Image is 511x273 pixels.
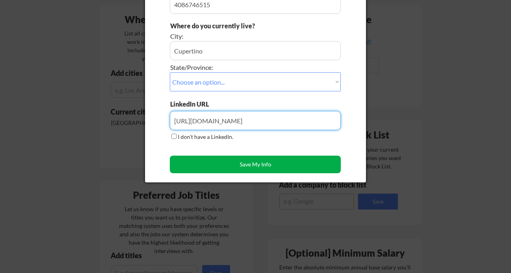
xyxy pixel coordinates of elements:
input: Type here... [170,111,341,130]
div: LinkedIn URL [170,100,230,109]
div: State/Province: [170,63,296,72]
div: Where do you currently live? [170,22,296,30]
div: City: [170,32,296,41]
button: Save My Info [170,156,341,173]
input: e.g. Los Angeles [170,41,341,60]
label: I don't have a LinkedIn. [178,133,233,140]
